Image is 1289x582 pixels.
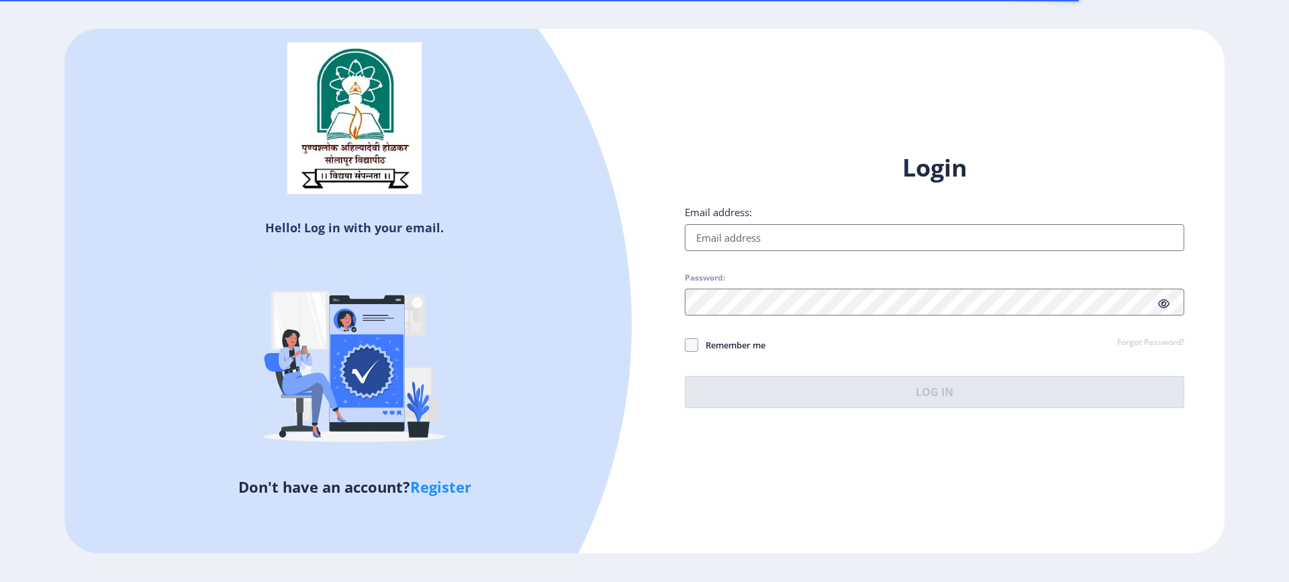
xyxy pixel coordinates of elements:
[685,224,1184,251] input: Email address
[698,337,765,353] span: Remember me
[287,42,422,194] img: sulogo.png
[685,152,1184,184] h1: Login
[685,205,752,219] label: Email address:
[685,273,725,283] label: Password:
[237,241,472,476] img: Verified-rafiki.svg
[685,376,1184,408] button: Log In
[1117,337,1184,349] a: Forgot Password?
[410,477,471,497] a: Register
[75,476,634,497] h5: Don't have an account?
